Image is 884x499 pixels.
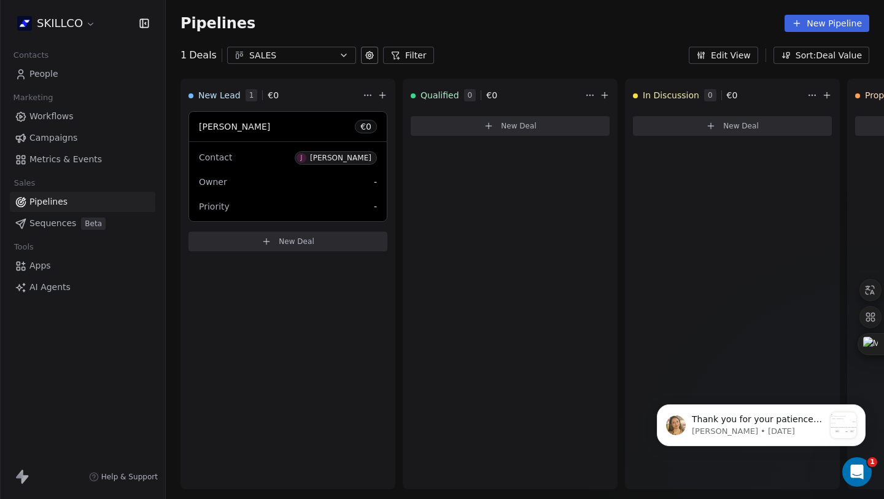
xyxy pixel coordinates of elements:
span: Marketing [8,88,58,107]
span: Priority [199,202,230,211]
div: SALES [249,49,334,62]
iframe: Intercom notifications message [638,380,884,466]
button: Sort: Deal Value [773,47,869,64]
div: J [300,153,302,163]
span: € 0 [268,89,279,101]
img: Skillco%20logo%20icon%20(2).png [17,16,32,31]
a: Workflows [10,106,155,127]
a: Pipelines [10,192,155,212]
span: New Deal [723,121,759,131]
a: Apps [10,256,155,276]
span: Qualified [421,89,459,101]
span: Sales [9,174,41,192]
button: New Deal [188,232,387,251]
span: € 0 [727,89,738,101]
span: Help & Support [101,472,158,482]
div: Qualified0€0 [411,79,583,111]
span: Apps [29,259,51,272]
iframe: Intercom live chat [842,457,872,487]
button: Filter [383,47,434,64]
span: - [374,176,377,188]
span: - [374,200,377,213]
span: Contacts [8,46,54,65]
span: People [29,68,58,81]
span: Sequences [29,217,76,230]
span: New Deal [501,121,537,131]
a: People [10,64,155,84]
button: Edit View [689,47,758,64]
span: Metrics & Events [29,153,102,166]
div: [PERSON_NAME] [310,154,371,162]
span: Workflows [29,110,74,123]
span: 0 [464,89,476,101]
span: Owner [199,177,227,187]
span: New Lead [198,89,241,101]
span: € 0 [360,120,371,133]
span: Deals [189,48,217,63]
span: € 0 [486,89,497,101]
a: Campaigns [10,128,155,148]
button: SKILLCO [15,13,98,34]
button: New Deal [633,116,832,136]
span: Contact [199,152,232,162]
span: New Deal [279,237,314,246]
span: In Discussion [643,89,699,101]
span: 1 [867,457,877,467]
div: 1 [180,48,217,63]
span: Pipelines [180,15,255,32]
a: AI Agents [10,277,155,297]
span: 0 [704,89,716,101]
span: 1 [246,89,258,101]
div: In Discussion0€0 [633,79,805,111]
div: [PERSON_NAME]€0ContactJ[PERSON_NAME]Owner-Priority- [188,111,387,222]
span: Beta [81,218,106,230]
span: [PERSON_NAME] [199,122,270,132]
span: AI Agents [29,281,71,294]
a: SequencesBeta [10,213,155,234]
span: Pipelines [29,195,68,208]
span: Campaigns [29,132,77,144]
a: Metrics & Events [10,149,155,170]
button: New Pipeline [785,15,869,32]
span: Tools [9,238,39,256]
a: Help & Support [89,472,158,482]
span: SKILLCO [37,15,83,31]
button: New Deal [411,116,610,136]
div: New Lead1€0 [188,79,360,111]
